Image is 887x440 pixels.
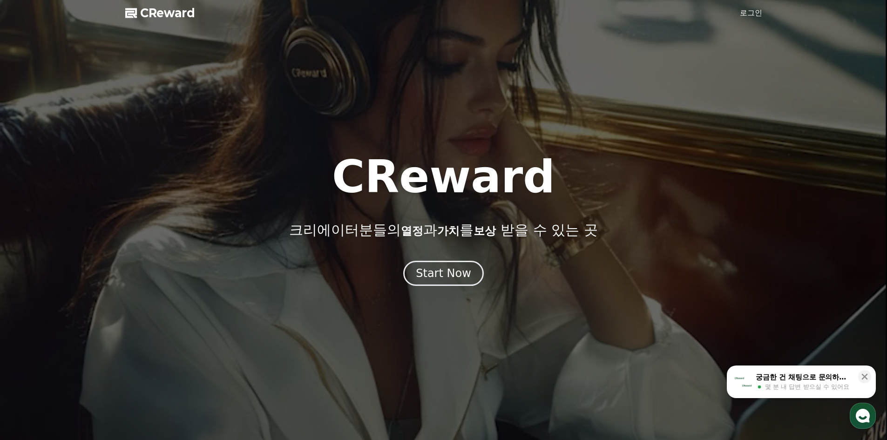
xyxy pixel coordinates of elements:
[332,155,555,199] h1: CReward
[740,7,762,19] a: 로그인
[140,6,195,20] span: CReward
[474,224,496,237] span: 보상
[401,224,423,237] span: 열정
[403,270,484,279] a: Start Now
[437,224,460,237] span: 가치
[416,266,471,281] div: Start Now
[289,222,597,238] p: 크리에이터분들의 과 를 받을 수 있는 곳
[403,261,484,286] button: Start Now
[125,6,195,20] a: CReward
